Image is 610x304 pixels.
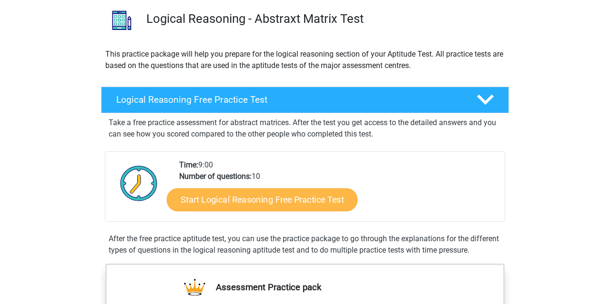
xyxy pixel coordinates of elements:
[109,117,501,140] p: Take a free practice assessment for abstract matrices. After the test you get access to the detai...
[97,87,513,113] a: Logical Reasoning Free Practice Test
[105,49,505,71] p: This practice package will help you prepare for the logical reasoning section of your Aptitude Te...
[105,233,505,256] div: After the free practice aptitude test, you can use the practice package to go through the explana...
[172,159,504,221] div: 9:00 10
[179,160,198,169] b: Time:
[116,94,461,105] h4: Logical Reasoning Free Practice Test
[179,172,252,181] b: Number of questions:
[167,188,357,211] a: Start Logical Reasoning Free Practice Test
[115,159,163,207] img: Clock
[146,11,501,26] h3: Logical Reasoning - Abstraxt Matrix Test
